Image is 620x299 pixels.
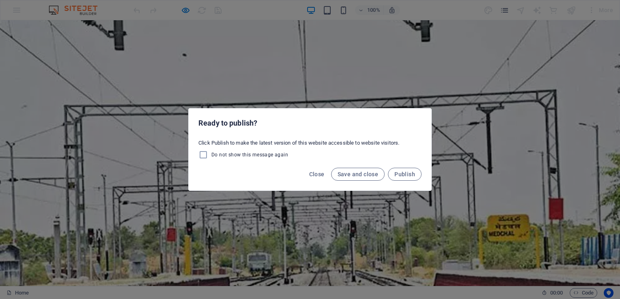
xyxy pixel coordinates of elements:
[306,168,328,181] button: Close
[338,171,379,177] span: Save and close
[189,136,431,163] div: Click Publish to make the latest version of this website accessible to website visitors.
[331,168,385,181] button: Save and close
[211,152,288,158] span: Do not show this message again
[388,168,422,181] button: Publish
[198,118,422,128] h2: Ready to publish?
[394,171,415,177] span: Publish
[309,171,325,177] span: Close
